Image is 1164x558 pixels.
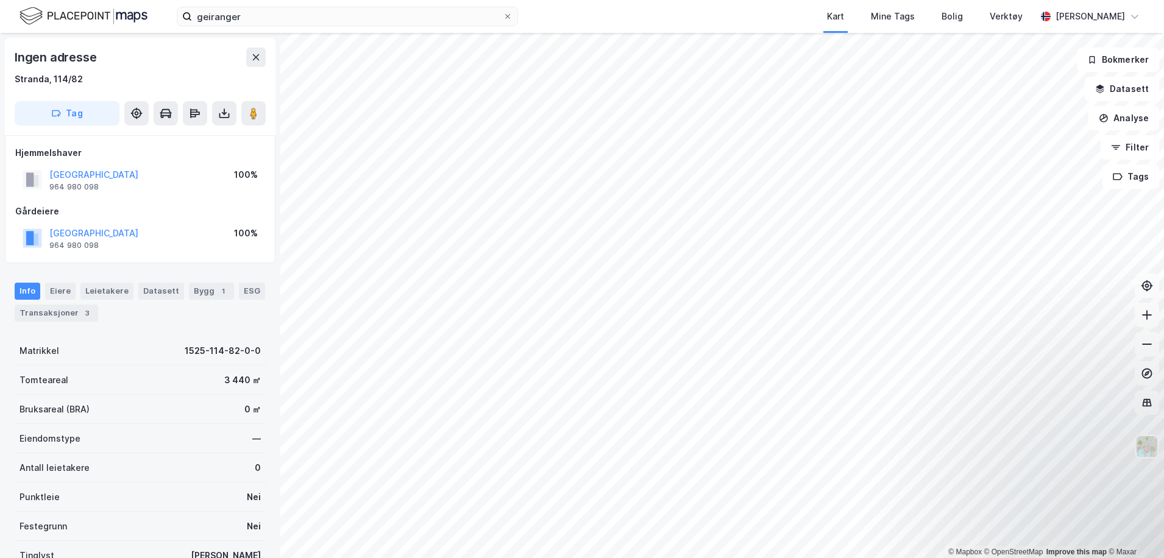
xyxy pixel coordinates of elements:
div: 1 [217,285,229,297]
div: Bolig [942,9,963,24]
button: Tags [1102,164,1159,189]
div: 1525-114-82-0-0 [185,344,261,358]
button: Datasett [1085,77,1159,101]
div: 964 980 098 [49,241,99,250]
a: Improve this map [1046,548,1107,556]
div: Bruksareal (BRA) [20,402,90,417]
img: Z [1135,435,1159,458]
div: 0 [255,461,261,475]
a: Mapbox [948,548,982,556]
div: Antall leietakere [20,461,90,475]
button: Analyse [1088,106,1159,130]
a: OpenStreetMap [984,548,1043,556]
div: 3 440 ㎡ [224,373,261,387]
div: 100% [234,168,258,182]
div: Eiendomstype [20,431,80,446]
div: Hjemmelshaver [15,146,265,160]
button: Bokmerker [1077,48,1159,72]
div: Matrikkel [20,344,59,358]
button: Tag [15,101,119,125]
div: Kart [827,9,844,24]
div: 0 ㎡ [244,402,261,417]
div: Festegrunn [20,519,67,534]
img: logo.f888ab2527a4732fd821a326f86c7f29.svg [20,5,147,27]
div: 3 [81,307,93,319]
div: Transaksjoner [15,305,98,322]
div: Datasett [138,283,184,300]
div: Nei [247,519,261,534]
div: Ingen adresse [15,48,99,67]
div: Info [15,283,40,300]
div: Eiere [45,283,76,300]
div: [PERSON_NAME] [1056,9,1125,24]
div: Leietakere [80,283,133,300]
input: Søk på adresse, matrikkel, gårdeiere, leietakere eller personer [192,7,503,26]
div: 100% [234,226,258,241]
div: Nei [247,490,261,504]
div: ESG [239,283,265,300]
div: Mine Tags [871,9,915,24]
div: — [252,431,261,446]
button: Filter [1101,135,1159,160]
div: Verktøy [990,9,1023,24]
div: Bygg [189,283,234,300]
div: Tomteareal [20,373,68,387]
div: 964 980 098 [49,182,99,192]
div: Punktleie [20,490,60,504]
div: Gårdeiere [15,204,265,219]
div: Stranda, 114/82 [15,72,83,87]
